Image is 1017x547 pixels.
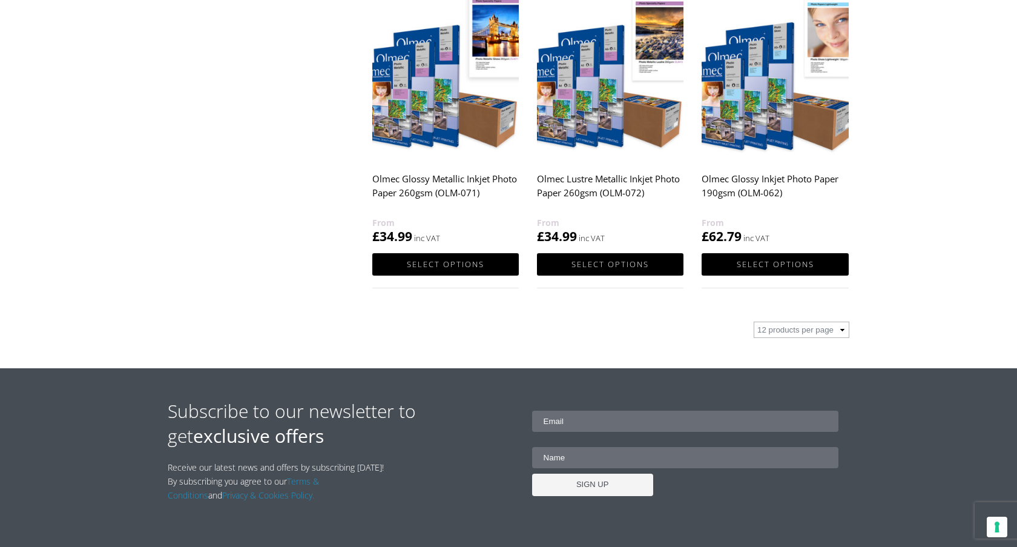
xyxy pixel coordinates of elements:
[537,253,683,276] a: Select options for “Olmec Lustre Metallic Inkjet Photo Paper 260gsm (OLM-072)”
[537,228,577,245] bdi: 34.99
[372,228,380,245] span: £
[702,167,848,216] h2: Olmec Glossy Inkjet Photo Paper 190gsm (OLM-062)
[532,411,839,432] input: Email
[537,228,544,245] span: £
[987,517,1007,537] button: Your consent preferences for tracking technologies
[702,228,709,245] span: £
[532,447,839,468] input: Name
[537,167,683,216] h2: Olmec Lustre Metallic Inkjet Photo Paper 260gsm (OLM-072)
[168,399,508,448] h2: Subscribe to our newsletter to get
[372,167,519,216] h2: Olmec Glossy Metallic Inkjet Photo Paper 260gsm (OLM-071)
[372,228,412,245] bdi: 34.99
[372,253,519,276] a: Select options for “Olmec Glossy Metallic Inkjet Photo Paper 260gsm (OLM-071)”
[702,228,742,245] bdi: 62.79
[222,489,314,501] a: Privacy & Cookies Policy.
[168,460,390,502] p: Receive our latest news and offers by subscribing [DATE]! By subscribing you agree to our and
[532,474,653,496] input: SIGN UP
[193,423,324,448] strong: exclusive offers
[702,253,848,276] a: Select options for “Olmec Glossy Inkjet Photo Paper 190gsm (OLM-062)”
